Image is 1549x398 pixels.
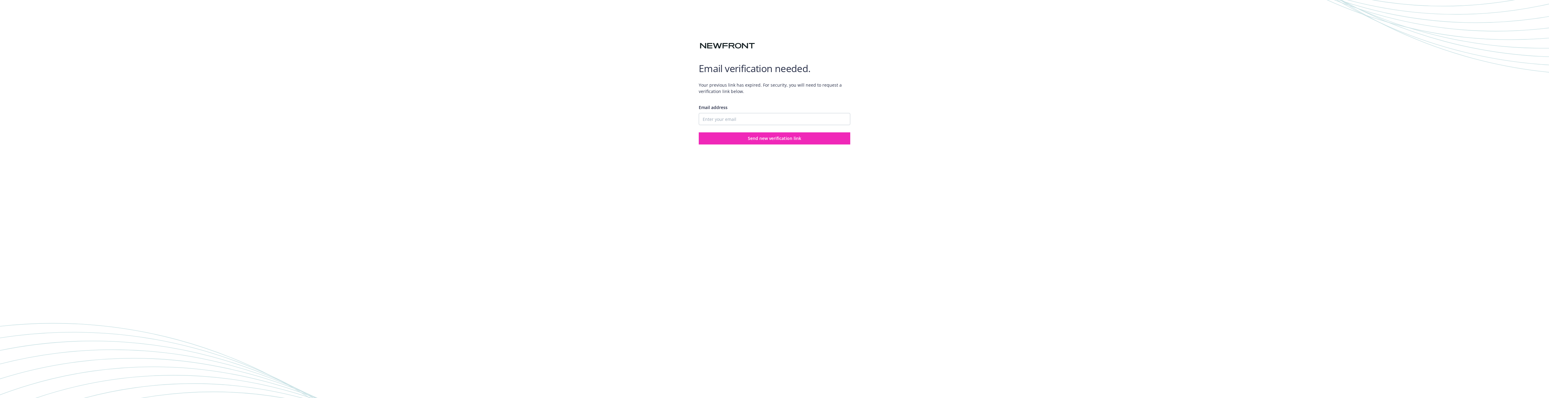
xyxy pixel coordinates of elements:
button: Send new verification link [699,132,850,144]
span: Send new verification link [748,135,801,141]
img: Newfront logo [699,41,756,51]
h1: Email verification needed. [699,62,850,75]
span: Email address [699,104,728,110]
span: Your previous link has expired. For security, you will need to request a verification link below. [699,77,850,99]
input: Enter your email [699,113,850,125]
